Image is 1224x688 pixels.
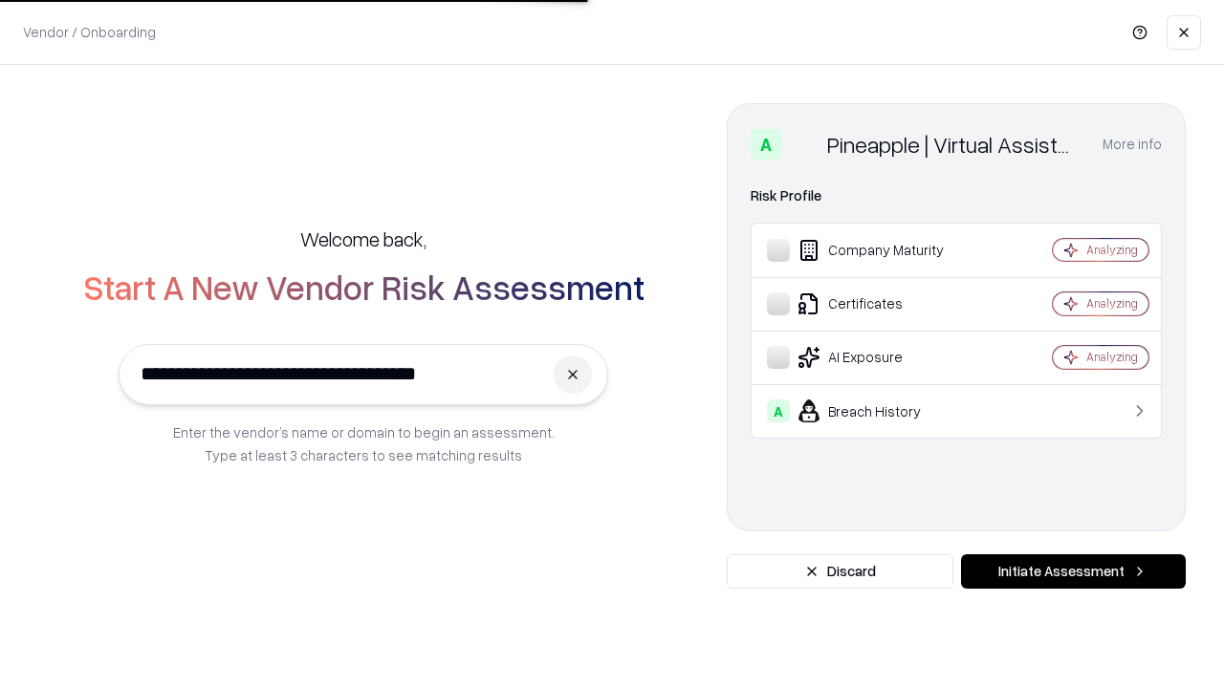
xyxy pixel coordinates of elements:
[23,22,156,42] p: Vendor / Onboarding
[1086,349,1138,365] div: Analyzing
[767,239,995,262] div: Company Maturity
[727,554,953,589] button: Discard
[1086,242,1138,258] div: Analyzing
[827,129,1080,160] div: Pineapple | Virtual Assistant Agency
[300,226,426,252] h5: Welcome back,
[789,129,820,160] img: Pineapple | Virtual Assistant Agency
[961,554,1186,589] button: Initiate Assessment
[173,420,555,466] p: Enter the vendor’s name or domain to begin an assessment. Type at least 3 characters to see match...
[767,346,995,369] div: AI Exposure
[1103,127,1162,161] button: More info
[751,129,781,160] div: A
[767,399,790,422] div: A
[751,184,1162,207] div: Risk Profile
[83,268,645,306] h2: Start A New Vendor Risk Assessment
[767,399,995,422] div: Breach History
[767,292,995,315] div: Certificates
[1086,295,1138,312] div: Analyzing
